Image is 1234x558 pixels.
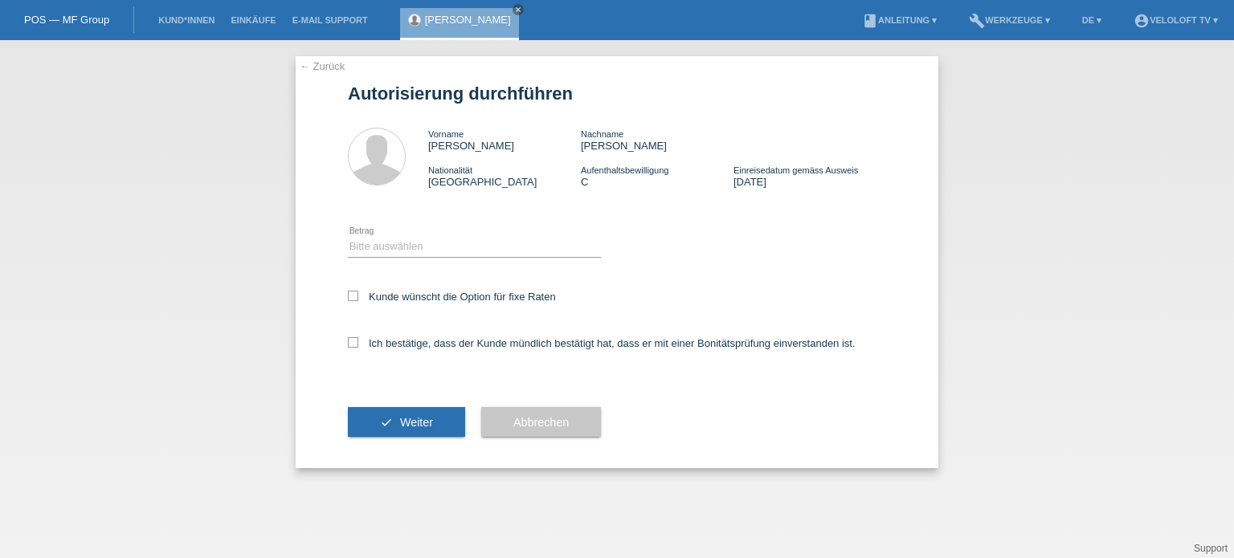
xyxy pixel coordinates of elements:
[428,165,472,175] span: Nationalität
[348,407,465,438] button: check Weiter
[24,14,109,26] a: POS — MF Group
[514,6,522,14] i: close
[581,128,733,152] div: [PERSON_NAME]
[428,129,464,139] span: Vorname
[348,83,886,104] h1: Autorisierung durchführen
[380,416,393,429] i: check
[862,13,878,29] i: book
[428,164,581,188] div: [GEOGRAPHIC_DATA]
[513,4,524,15] a: close
[348,291,556,303] label: Kunde wünscht die Option für fixe Raten
[1194,543,1228,554] a: Support
[581,164,733,188] div: C
[733,165,858,175] span: Einreisedatum gemäss Ausweis
[428,128,581,152] div: [PERSON_NAME]
[481,407,601,438] button: Abbrechen
[284,15,376,25] a: E-Mail Support
[969,13,985,29] i: build
[400,416,433,429] span: Weiter
[150,15,223,25] a: Kund*innen
[581,129,623,139] span: Nachname
[513,416,569,429] span: Abbrechen
[1134,13,1150,29] i: account_circle
[1126,15,1226,25] a: account_circleVeloLoft TV ▾
[961,15,1058,25] a: buildWerkzeuge ▾
[348,337,856,349] label: Ich bestätige, dass der Kunde mündlich bestätigt hat, dass er mit einer Bonitätsprüfung einversta...
[300,60,345,72] a: ← Zurück
[854,15,945,25] a: bookAnleitung ▾
[733,164,886,188] div: [DATE]
[1074,15,1109,25] a: DE ▾
[581,165,668,175] span: Aufenthaltsbewilligung
[425,14,511,26] a: [PERSON_NAME]
[223,15,284,25] a: Einkäufe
